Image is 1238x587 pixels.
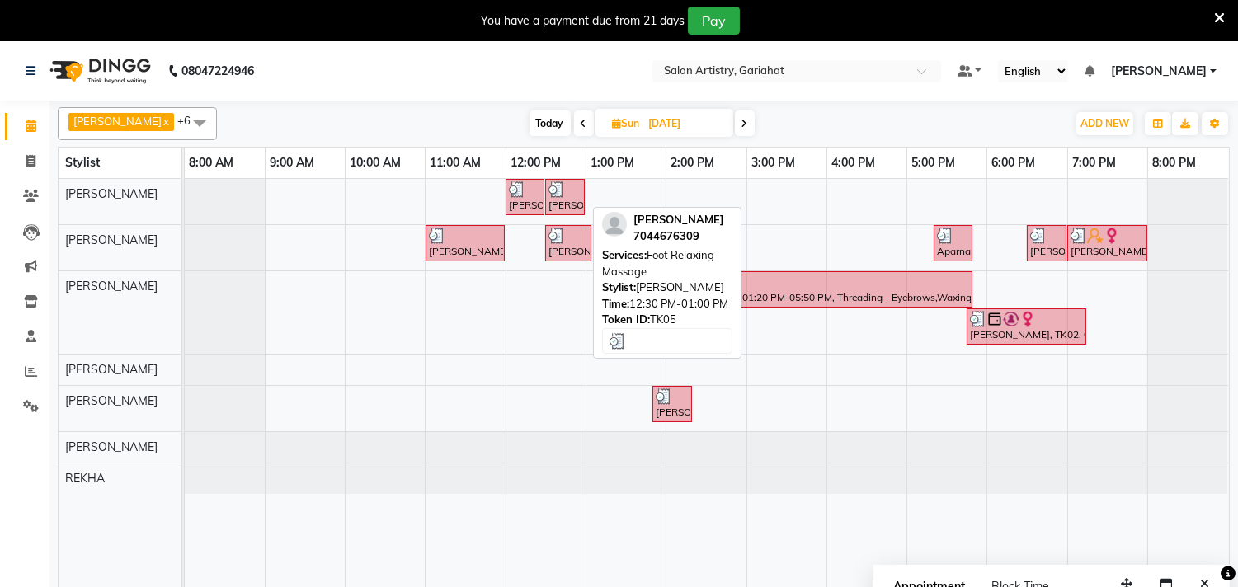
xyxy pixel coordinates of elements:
span: [PERSON_NAME] [65,439,158,454]
div: 7044676309 [633,228,724,245]
img: profile [602,212,627,237]
a: 6:00 PM [987,151,1039,175]
span: Foot Relaxing Massage [602,248,714,278]
span: Token ID: [602,312,650,326]
span: [PERSON_NAME] [73,115,162,128]
div: Keka chattopadhyay, TK06, 01:20 PM-05:50 PM, Threading - Eyebrows,Waxing - Visage Peel Off Wax - ... [614,274,971,305]
a: 1:00 PM [586,151,638,175]
div: [PERSON_NAME], TK05, 12:30 PM-01:00 PM, Foot Relaxing Massage [547,181,583,213]
span: Stylist [65,155,100,170]
button: ADD NEW [1076,112,1133,135]
button: Pay [688,7,740,35]
img: logo [42,48,155,94]
span: [PERSON_NAME] [65,232,158,247]
a: 4:00 PM [827,151,879,175]
b: 08047224946 [181,48,254,94]
input: 2025-08-03 [644,111,727,136]
div: TK05 [602,312,732,328]
div: [PERSON_NAME], TK02, 05:45 PM-07:15 PM, Threading - Eyebrows,Threading - Forehead,Threading - Upp... [968,311,1085,342]
div: [PERSON_NAME], TK04, 12:00 PM-12:30 PM, Kanpeiki - Drupe luxe (pedi smooth included) [507,181,543,213]
a: 3:00 PM [747,151,799,175]
span: [PERSON_NAME] [65,279,158,293]
div: [PERSON_NAME], TK04, 12:30 PM-01:05 PM, Wash - Wash & Blow Dry (Upto Waist And Below),Premium Wash [547,228,590,259]
div: 12:30 PM-01:00 PM [602,296,732,312]
div: [PERSON_NAME], TK06, 01:50 PM-02:20 PM, Anti Tan Pedicure [654,388,690,420]
a: 5:00 PM [907,151,959,175]
span: [PERSON_NAME] [633,213,724,226]
a: 11:00 AM [426,151,485,175]
span: +6 [177,114,203,127]
a: 12:00 PM [506,151,565,175]
span: [PERSON_NAME] [65,393,158,408]
div: [PERSON_NAME] KAPAT, TK07, 07:00 PM-08:00 PM, Olaplex-Waist [1069,228,1146,259]
a: 10:00 AM [346,151,405,175]
div: [PERSON_NAME] [602,279,732,296]
a: 2:00 PM [666,151,718,175]
div: Aparna Aparna, TK09, 05:20 PM-05:50 PM, Cut - Hair Cut (Sr Stylist) (Wash & Conditioning) [935,228,971,259]
div: [PERSON_NAME], TK12, 06:30 PM-07:00 PM, Cut - Hair Cut (Sr Stylist) (Wash & Conditioning) [1029,228,1065,259]
div: You have a payment due from 21 days [481,12,685,30]
a: x [162,115,169,128]
span: [PERSON_NAME] [1111,63,1207,80]
a: 9:00 AM [266,151,318,175]
span: Time: [602,297,629,310]
span: ADD NEW [1080,117,1129,129]
span: [PERSON_NAME] [65,186,158,201]
div: [PERSON_NAME], TK05, 11:00 AM-12:00 PM, Cut - Hair Cut (Sr Stylist) (Wash & Conditioning),Highigh... [427,228,503,259]
a: 7:00 PM [1068,151,1120,175]
span: [PERSON_NAME] [65,362,158,377]
a: 8:00 PM [1148,151,1200,175]
span: Stylist: [602,280,636,293]
span: REKHA [65,471,105,486]
span: Sun [609,117,644,129]
span: Services: [602,248,647,261]
a: 8:00 AM [185,151,238,175]
span: Today [530,110,571,136]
